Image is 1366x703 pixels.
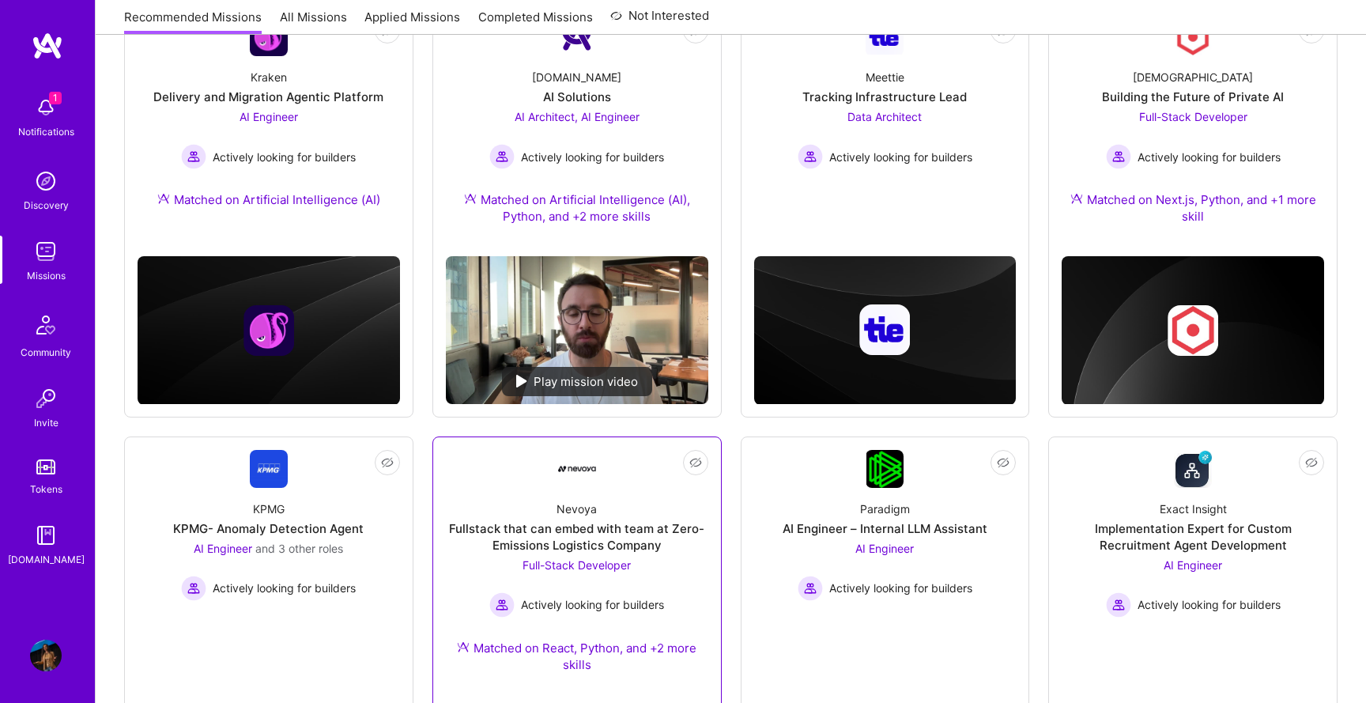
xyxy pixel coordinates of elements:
[280,9,347,35] a: All Missions
[847,110,922,123] span: Data Architect
[181,576,206,601] img: Actively looking for builders
[30,640,62,671] img: User Avatar
[1070,192,1083,205] img: Ateam Purple Icon
[213,580,356,596] span: Actively looking for builders
[502,367,652,396] div: Play mission video
[557,501,597,517] div: Nevoya
[754,450,1017,644] a: Company LogoParadigmAI Engineer – Internal LLM AssistantAI Engineer Actively looking for builders...
[1174,450,1212,488] img: Company Logo
[243,305,294,356] img: Company logo
[860,501,910,517] div: Paradigm
[521,596,664,613] span: Actively looking for builders
[523,558,631,572] span: Full-Stack Developer
[30,165,62,197] img: discovery
[18,123,74,140] div: Notifications
[859,304,910,355] img: Company logo
[543,89,611,105] div: AI Solutions
[1138,596,1281,613] span: Actively looking for builders
[610,6,709,35] a: Not Interested
[1139,110,1247,123] span: Full-Stack Developer
[21,344,71,361] div: Community
[157,192,170,205] img: Ateam Purple Icon
[855,542,914,555] span: AI Engineer
[1062,256,1324,405] img: cover
[138,18,400,227] a: Company LogoKrakenDelivery and Migration Agentic PlatformAI Engineer Actively looking for builder...
[27,306,65,344] img: Community
[783,520,987,537] div: AI Engineer – Internal LLM Assistant
[1106,592,1131,618] img: Actively looking for builders
[1305,456,1318,469] i: icon EyeClosed
[153,89,383,105] div: Delivery and Migration Agentic Platform
[997,456,1009,469] i: icon EyeClosed
[381,456,394,469] i: icon EyeClosed
[173,520,364,537] div: KPMG- Anomaly Detection Agent
[446,191,708,225] div: Matched on Artificial Intelligence (AI), Python, and +2 more skills
[521,149,664,165] span: Actively looking for builders
[213,149,356,165] span: Actively looking for builders
[30,520,62,551] img: guide book
[1133,69,1253,85] div: [DEMOGRAPHIC_DATA]
[250,18,288,56] img: Company Logo
[138,256,400,405] img: cover
[138,450,400,692] a: Company LogoKPMGKPMG- Anomaly Detection AgentAI Engineer and 3 other rolesActively looking for bu...
[194,542,252,555] span: AI Engineer
[489,144,515,169] img: Actively looking for builders
[754,18,1017,205] a: Company LogoMeettieTracking Infrastructure LeadData Architect Actively looking for buildersActive...
[255,542,343,555] span: and 3 other roles
[1062,191,1324,225] div: Matched on Next.js, Python, and +1 more skill
[8,551,85,568] div: [DOMAIN_NAME]
[866,21,904,55] img: Company Logo
[1102,89,1284,105] div: Building the Future of Private AI
[1062,18,1324,244] a: Company Logo[DEMOGRAPHIC_DATA]Building the Future of Private AIFull-Stack Developer Actively look...
[157,191,380,208] div: Matched on Artificial Intelligence (AI)
[478,9,593,35] a: Completed Missions
[250,450,288,488] img: Company Logo
[24,197,69,214] div: Discovery
[1160,501,1227,517] div: Exact Insight
[1062,520,1324,554] div: Implementation Expert for Custom Recruitment Agent Development
[1138,149,1281,165] span: Actively looking for builders
[1174,18,1212,56] img: Company Logo
[124,9,262,35] a: Recommended Missions
[516,375,527,387] img: play
[829,149,972,165] span: Actively looking for builders
[866,450,904,488] img: Company Logo
[1062,450,1324,644] a: Company LogoExact InsightImplementation Expert for Custom Recruitment Agent DevelopmentAI Enginee...
[802,89,967,105] div: Tracking Infrastructure Lead
[30,383,62,414] img: Invite
[446,256,708,404] img: No Mission
[49,92,62,104] span: 1
[446,18,708,244] a: Company Logo[DOMAIN_NAME]AI SolutionsAI Architect, AI Engineer Actively looking for buildersActiv...
[364,9,460,35] a: Applied Missions
[829,580,972,596] span: Actively looking for builders
[446,520,708,554] div: Fullstack that can embed with team at Zero-Emissions Logistics Company
[30,92,62,123] img: bell
[1168,305,1218,356] img: Company logo
[27,267,66,284] div: Missions
[446,450,708,692] a: Company LogoNevoyaFullstack that can embed with team at Zero-Emissions Logistics CompanyFull-Stac...
[489,592,515,618] img: Actively looking for builders
[798,576,823,601] img: Actively looking for builders
[181,144,206,169] img: Actively looking for builders
[30,481,62,497] div: Tokens
[251,69,287,85] div: Kraken
[446,640,708,673] div: Matched on React, Python, and +2 more skills
[866,69,904,85] div: Meettie
[464,192,477,205] img: Ateam Purple Icon
[532,69,621,85] div: [DOMAIN_NAME]
[34,414,58,431] div: Invite
[26,640,66,671] a: User Avatar
[36,459,55,474] img: tokens
[30,236,62,267] img: teamwork
[1164,558,1222,572] span: AI Engineer
[515,110,640,123] span: AI Architect, AI Engineer
[457,641,470,653] img: Ateam Purple Icon
[689,456,702,469] i: icon EyeClosed
[558,450,596,488] img: Company Logo
[798,144,823,169] img: Actively looking for builders
[754,256,1017,405] img: cover
[240,110,298,123] span: AI Engineer
[32,32,63,60] img: logo
[558,18,596,56] img: Company Logo
[253,501,285,517] div: KPMG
